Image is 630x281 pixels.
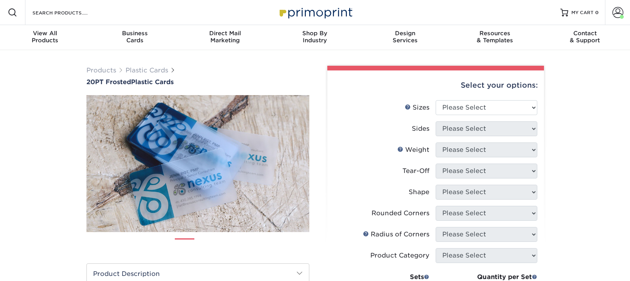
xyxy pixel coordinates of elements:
[397,145,429,155] div: Weight
[180,30,270,37] span: Direct Mail
[360,25,450,50] a: DesignServices
[86,67,116,74] a: Products
[86,86,309,241] img: 20PT Frosted 01
[270,25,360,50] a: Shop ByIndustry
[270,30,360,37] span: Shop By
[450,30,540,37] span: Resources
[450,25,540,50] a: Resources& Templates
[90,30,180,44] div: Cards
[540,30,630,37] span: Contact
[90,25,180,50] a: BusinessCards
[175,236,194,255] img: Plastic Cards 01
[402,166,429,176] div: Tear-Off
[32,8,108,17] input: SEARCH PRODUCTS.....
[126,67,168,74] a: Plastic Cards
[276,4,354,21] img: Primoprint
[360,30,450,44] div: Services
[540,30,630,44] div: & Support
[270,30,360,44] div: Industry
[90,30,180,37] span: Business
[595,10,599,15] span: 0
[450,30,540,44] div: & Templates
[86,78,309,86] h1: Plastic Cards
[412,124,429,133] div: Sides
[180,25,270,50] a: Direct MailMarketing
[370,251,429,260] div: Product Category
[571,9,594,16] span: MY CART
[540,25,630,50] a: Contact& Support
[360,30,450,37] span: Design
[86,78,309,86] a: 20PT FrostedPlastic Cards
[409,187,429,197] div: Shape
[334,70,538,100] div: Select your options:
[405,103,429,112] div: Sizes
[201,235,221,255] img: Plastic Cards 02
[363,230,429,239] div: Radius of Corners
[180,30,270,44] div: Marketing
[86,78,131,86] span: 20PT Frosted
[372,209,429,218] div: Rounded Corners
